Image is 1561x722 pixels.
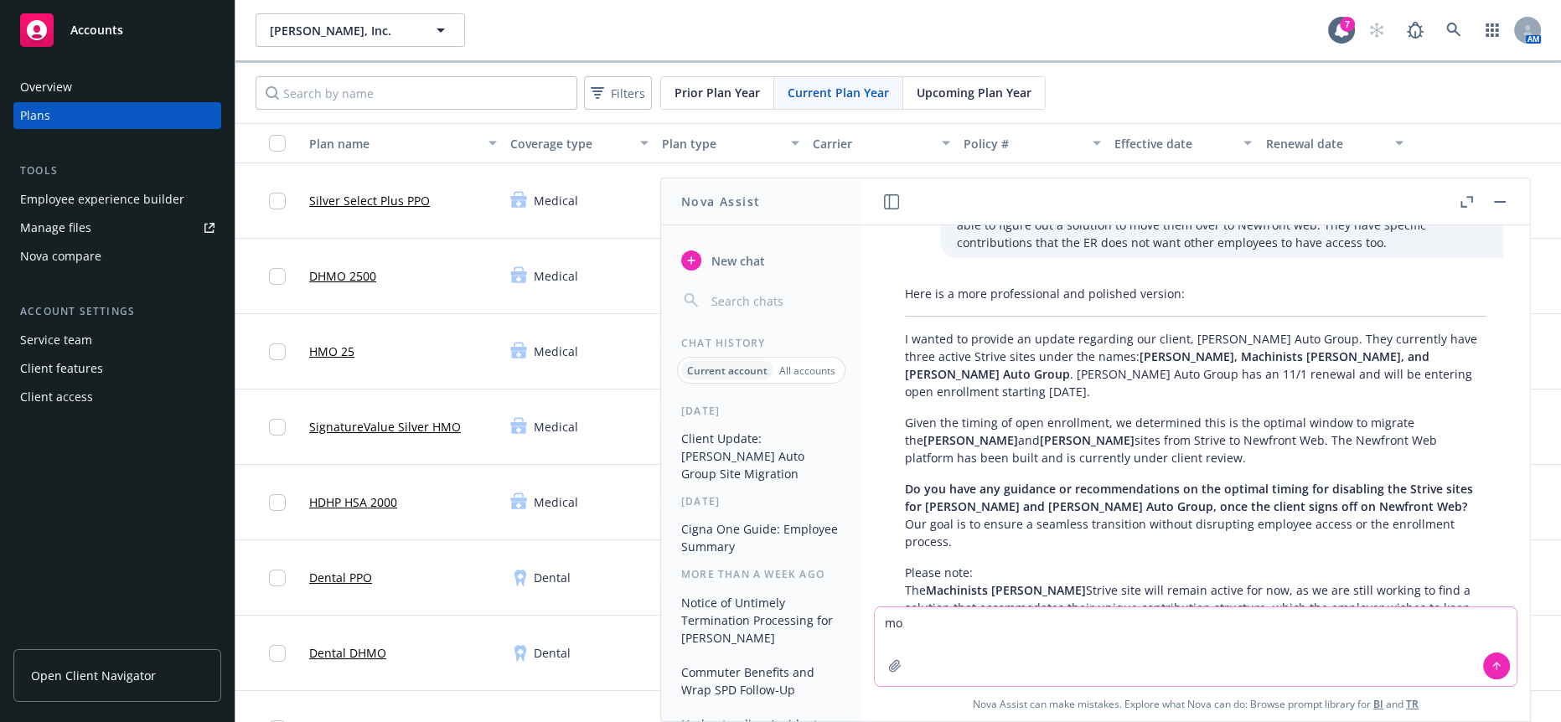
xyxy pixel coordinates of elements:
[1108,123,1259,163] button: Effective date
[13,74,221,101] a: Overview
[20,384,93,410] div: Client access
[309,569,372,586] a: Dental PPO
[661,404,861,418] div: [DATE]
[256,13,465,47] button: [PERSON_NAME], Inc.
[957,199,1486,251] p: Please note that Machinists [PERSON_NAME] strive site will remain active for now until we are abl...
[868,687,1523,721] span: Nova Assist can make mistakes. Explore what Nova can do: Browse prompt library for and
[13,355,221,382] a: Client features
[964,135,1083,152] div: Policy #
[957,123,1108,163] button: Policy #
[309,644,386,662] a: Dental DHMO
[309,267,376,285] a: DHMO 2500
[779,364,835,378] p: All accounts
[13,186,221,213] a: Employee experience builder
[20,327,92,353] div: Service team
[905,480,1486,550] p: Our goal is to ensure a seamless transition without disrupting employee access or the enrollment ...
[13,243,221,270] a: Nova compare
[675,658,848,704] button: Commuter Benefits and Wrap SPD Follow-Up
[675,425,848,487] button: Client Update: [PERSON_NAME] Auto Group Site Migration
[806,123,957,163] button: Carrier
[20,243,101,270] div: Nova compare
[662,135,781,152] div: Plan type
[587,81,649,106] span: Filters
[256,76,577,110] input: Search by name
[534,267,578,285] span: Medical
[309,192,430,209] a: Silver Select Plus PPO
[1265,135,1384,152] div: Renewal date
[269,419,286,436] input: Toggle Row Selected
[269,570,286,586] input: Toggle Row Selected
[20,214,91,241] div: Manage files
[923,432,1018,448] span: [PERSON_NAME]
[269,268,286,285] input: Toggle Row Selected
[534,418,578,436] span: Medical
[13,384,221,410] a: Client access
[70,23,123,37] span: Accounts
[20,102,50,129] div: Plans
[309,343,354,360] a: HMO 25
[510,135,629,152] div: Coverage type
[905,414,1486,467] p: Given the timing of open enrollment, we determined this is the optimal window to migrate the and ...
[1398,13,1432,47] a: Report a Bug
[1360,13,1393,47] a: Start snowing
[20,74,72,101] div: Overview
[661,336,861,350] div: Chat History
[1040,432,1135,448] span: [PERSON_NAME]
[534,493,578,511] span: Medical
[269,494,286,511] input: Toggle Row Selected
[269,193,286,209] input: Toggle Row Selected
[13,214,221,241] a: Manage files
[20,355,103,382] div: Client features
[534,343,578,360] span: Medical
[1373,697,1383,711] a: BI
[681,193,760,210] h1: Nova Assist
[675,84,760,101] span: Prior Plan Year
[905,481,1473,514] span: Do you have any guidance or recommendations on the optimal timing for disabling the Strive sites ...
[534,192,578,209] span: Medical
[504,123,654,163] button: Coverage type
[661,567,861,581] div: More than a week ago
[309,493,397,511] a: HDHP HSA 2000
[905,564,1486,634] p: Please note: The Strive site will remain active for now, as we are still working to find a soluti...
[1437,13,1471,47] a: Search
[655,123,806,163] button: Plan type
[270,22,415,39] span: [PERSON_NAME], Inc.
[1259,123,1409,163] button: Renewal date
[926,582,1086,598] span: Machinists [PERSON_NAME]
[1340,17,1355,32] div: 7
[675,245,848,276] button: New chat
[675,589,848,652] button: Notice of Untimely Termination Processing for [PERSON_NAME]
[13,303,221,320] div: Account settings
[905,348,1429,382] span: [PERSON_NAME], Machinists [PERSON_NAME], and [PERSON_NAME] Auto Group
[813,135,932,152] div: Carrier
[661,494,861,508] div: [DATE]
[687,364,768,378] p: Current account
[534,644,571,662] span: Dental
[269,135,286,152] input: Select all
[788,84,889,101] span: Current Plan Year
[1406,697,1419,711] a: TR
[269,343,286,360] input: Toggle Row Selected
[13,327,221,353] a: Service team
[20,186,184,213] div: Employee experience builder
[309,418,461,436] a: SignatureValue Silver HMO
[905,285,1486,302] p: Here is a more professional and polished version:
[13,102,221,129] a: Plans
[1476,13,1509,47] a: Switch app
[584,76,652,110] button: Filters
[611,85,645,102] span: Filters
[13,7,221,54] a: Accounts
[309,135,478,152] div: Plan name
[875,607,1517,686] textarea: mor
[675,515,848,560] button: Cigna One Guide: Employee Summary
[905,330,1486,400] p: I wanted to provide an update regarding our client, [PERSON_NAME] Auto Group. They currently have...
[302,123,504,163] button: Plan name
[708,252,765,270] span: New chat
[708,289,841,312] input: Search chats
[534,569,571,586] span: Dental
[269,645,286,662] input: Toggle Row Selected
[1114,135,1233,152] div: Effective date
[917,84,1031,101] span: Upcoming Plan Year
[13,162,221,179] div: Tools
[31,667,156,684] span: Open Client Navigator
